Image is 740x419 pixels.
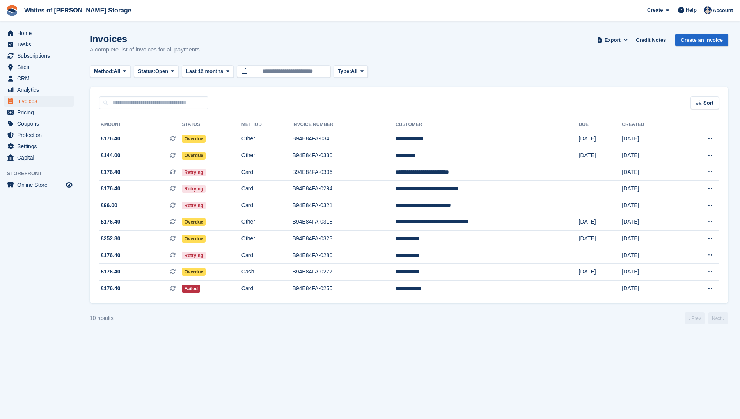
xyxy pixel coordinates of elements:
td: B94E84FA-0323 [292,231,396,247]
a: menu [4,179,74,190]
td: [DATE] [579,231,622,247]
td: B94E84FA-0318 [292,214,396,231]
td: [DATE] [622,131,678,147]
td: B94E84FA-0330 [292,147,396,164]
td: Card [241,281,293,297]
td: Card [241,247,293,264]
a: Whites of [PERSON_NAME] Storage [21,4,135,17]
span: Overdue [182,152,206,160]
span: £176.40 [101,135,121,143]
a: menu [4,28,74,39]
img: stora-icon-8386f47178a22dfd0bd8f6a31ec36ba5ce8667c1dd55bd0f319d3a0aa187defe.svg [6,5,18,16]
span: Overdue [182,135,206,143]
span: Tasks [17,39,64,50]
span: £176.40 [101,284,121,293]
span: Retrying [182,185,206,193]
span: Home [17,28,64,39]
a: menu [4,62,74,73]
td: [DATE] [579,264,622,281]
a: menu [4,118,74,129]
td: B94E84FA-0280 [292,247,396,264]
td: [DATE] [622,231,678,247]
span: £176.40 [101,268,121,276]
span: Analytics [17,84,64,95]
span: Settings [17,141,64,152]
a: menu [4,152,74,163]
td: Card [241,164,293,181]
td: Other [241,147,293,164]
a: menu [4,84,74,95]
a: menu [4,96,74,107]
span: £176.40 [101,218,121,226]
a: Preview store [64,180,74,190]
span: Help [686,6,697,14]
span: £176.40 [101,185,121,193]
span: Retrying [182,169,206,176]
span: £176.40 [101,168,121,176]
span: Storefront [7,170,78,178]
span: Capital [17,152,64,163]
button: Last 12 months [182,65,234,78]
td: [DATE] [622,281,678,297]
span: Retrying [182,202,206,209]
td: [DATE] [579,131,622,147]
td: B94E84FA-0277 [292,264,396,281]
td: Other [241,231,293,247]
span: Failed [182,285,200,293]
th: Status [182,119,241,131]
span: Sites [17,62,64,73]
span: Invoices [17,96,64,107]
th: Invoice Number [292,119,396,131]
th: Amount [99,119,182,131]
span: Overdue [182,235,206,243]
span: £144.00 [101,151,121,160]
td: B94E84FA-0255 [292,281,396,297]
span: Overdue [182,268,206,276]
span: Status: [138,67,155,75]
h1: Invoices [90,34,200,44]
span: Pricing [17,107,64,118]
img: Wendy [704,6,712,14]
a: menu [4,73,74,84]
span: Create [647,6,663,14]
span: Last 12 months [186,67,223,75]
a: menu [4,39,74,50]
span: All [351,67,358,75]
td: Card [241,197,293,214]
span: Export [605,36,621,44]
button: Type: All [334,65,368,78]
a: Create an Invoice [675,34,728,46]
span: £176.40 [101,251,121,259]
span: Subscriptions [17,50,64,61]
span: Online Store [17,179,64,190]
span: Sort [703,99,713,107]
td: B94E84FA-0340 [292,131,396,147]
span: All [114,67,121,75]
td: B94E84FA-0306 [292,164,396,181]
span: CRM [17,73,64,84]
span: Retrying [182,252,206,259]
td: [DATE] [622,147,678,164]
td: [DATE] [622,214,678,231]
a: menu [4,141,74,152]
td: [DATE] [622,164,678,181]
span: Method: [94,67,114,75]
th: Method [241,119,293,131]
div: 10 results [90,314,114,322]
span: Coupons [17,118,64,129]
td: B94E84FA-0321 [292,197,396,214]
span: Overdue [182,218,206,226]
a: menu [4,130,74,140]
span: £96.00 [101,201,117,209]
td: Cash [241,264,293,281]
a: Credit Notes [633,34,669,46]
nav: Page [683,312,730,324]
span: Open [155,67,168,75]
td: B94E84FA-0294 [292,181,396,197]
th: Customer [396,119,579,131]
p: A complete list of invoices for all payments [90,45,200,54]
a: menu [4,107,74,118]
th: Created [622,119,678,131]
span: Account [713,7,733,14]
td: [DATE] [622,247,678,264]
